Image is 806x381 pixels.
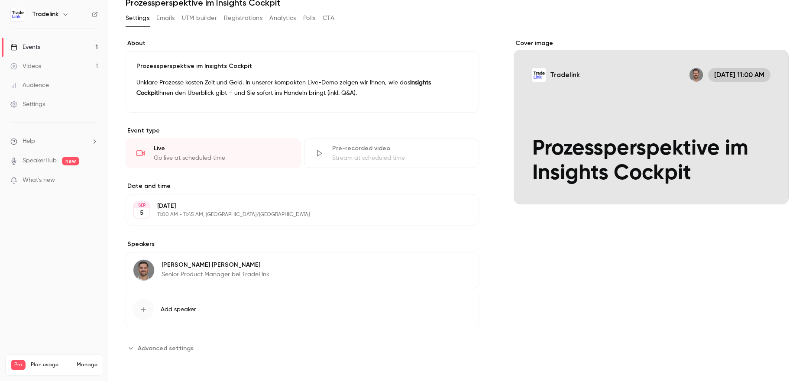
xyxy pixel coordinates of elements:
[332,154,468,162] div: Stream at scheduled time
[134,202,149,208] div: SEP
[154,144,290,153] div: Live
[323,11,334,25] button: CTA
[23,176,55,185] span: What's new
[140,209,143,217] p: 5
[10,137,98,146] li: help-dropdown-opener
[32,10,58,19] h6: Tradelink
[332,144,468,153] div: Pre-recorded video
[157,202,433,210] p: [DATE]
[11,7,25,21] img: Tradelink
[304,139,479,168] div: Pre-recorded videoStream at scheduled time
[269,11,296,25] button: Analytics
[126,139,301,168] div: LiveGo live at scheduled time
[10,81,49,90] div: Audience
[162,270,269,279] p: Senior Product Manager bei TradeLink
[126,39,479,48] label: About
[126,341,199,355] button: Advanced settings
[157,211,433,218] p: 11:00 AM - 11:45 AM, [GEOGRAPHIC_DATA]/[GEOGRAPHIC_DATA]
[10,43,40,52] div: Events
[162,261,269,269] p: [PERSON_NAME] [PERSON_NAME]
[303,11,316,25] button: Polls
[182,11,217,25] button: UTM builder
[514,39,789,48] label: Cover image
[23,156,57,165] a: SpeakerHub
[77,362,97,368] a: Manage
[136,62,468,71] p: Prozessperspektive im Insights Cockpit
[133,260,154,281] img: Dietrich Lichi-Haasz
[126,182,479,190] label: Date and time
[126,341,479,355] section: Advanced settings
[126,11,149,25] button: Settings
[138,344,194,353] span: Advanced settings
[126,292,479,327] button: Add speaker
[126,252,479,288] div: Dietrich Lichi-Haasz[PERSON_NAME] [PERSON_NAME]Senior Product Manager bei TradeLink
[23,137,35,146] span: Help
[11,360,26,370] span: Pro
[154,154,290,162] div: Go live at scheduled time
[161,305,196,314] span: Add speaker
[10,62,41,71] div: Videos
[31,362,71,368] span: Plan usage
[10,100,45,109] div: Settings
[224,11,262,25] button: Registrations
[126,126,479,135] p: Event type
[126,240,479,249] label: Speakers
[62,157,79,165] span: new
[156,11,175,25] button: Emails
[514,39,789,204] section: Cover image
[136,77,468,98] p: Unklare Prozesse kosten Zeit und Geld. In unserer kompakten Live-Demo zeigen wir Ihnen, wie das I...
